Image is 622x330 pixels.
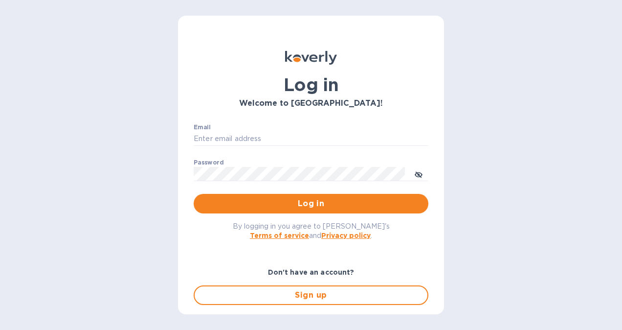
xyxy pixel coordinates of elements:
h3: Welcome to [GEOGRAPHIC_DATA]! [194,99,428,108]
button: toggle password visibility [409,164,428,184]
span: Sign up [202,289,420,301]
button: Sign up [194,285,428,305]
h1: Log in [194,74,428,95]
span: Log in [201,198,421,210]
img: Koverly [285,51,337,65]
button: Log in [194,194,428,213]
a: Privacy policy [321,232,371,239]
label: Email [194,124,211,130]
span: By logging in you agree to [PERSON_NAME]'s and . [233,222,390,239]
a: Terms of service [250,232,309,239]
label: Password [194,160,223,165]
b: Don't have an account? [268,268,355,276]
input: Enter email address [194,132,428,146]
